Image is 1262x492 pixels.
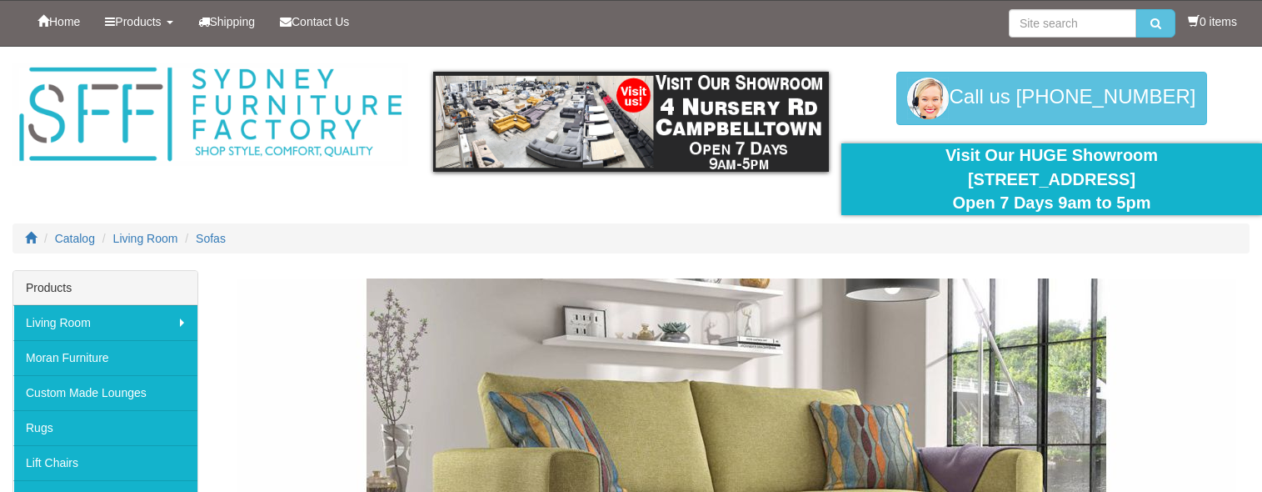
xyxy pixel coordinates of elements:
[13,271,197,305] div: Products
[186,1,268,43] a: Shipping
[433,72,829,172] img: showroom.gif
[115,15,161,28] span: Products
[12,63,408,166] img: Sydney Furniture Factory
[49,15,80,28] span: Home
[267,1,362,43] a: Contact Us
[55,232,95,245] a: Catalog
[854,143,1250,215] div: Visit Our HUGE Showroom [STREET_ADDRESS] Open 7 Days 9am to 5pm
[13,445,197,480] a: Lift Chairs
[113,232,178,245] a: Living Room
[92,1,185,43] a: Products
[292,15,349,28] span: Contact Us
[196,232,226,245] a: Sofas
[1188,13,1237,30] li: 0 items
[1009,9,1136,38] input: Site search
[25,1,92,43] a: Home
[13,305,197,340] a: Living Room
[13,340,197,375] a: Moran Furniture
[13,410,197,445] a: Rugs
[13,375,197,410] a: Custom Made Lounges
[210,15,256,28] span: Shipping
